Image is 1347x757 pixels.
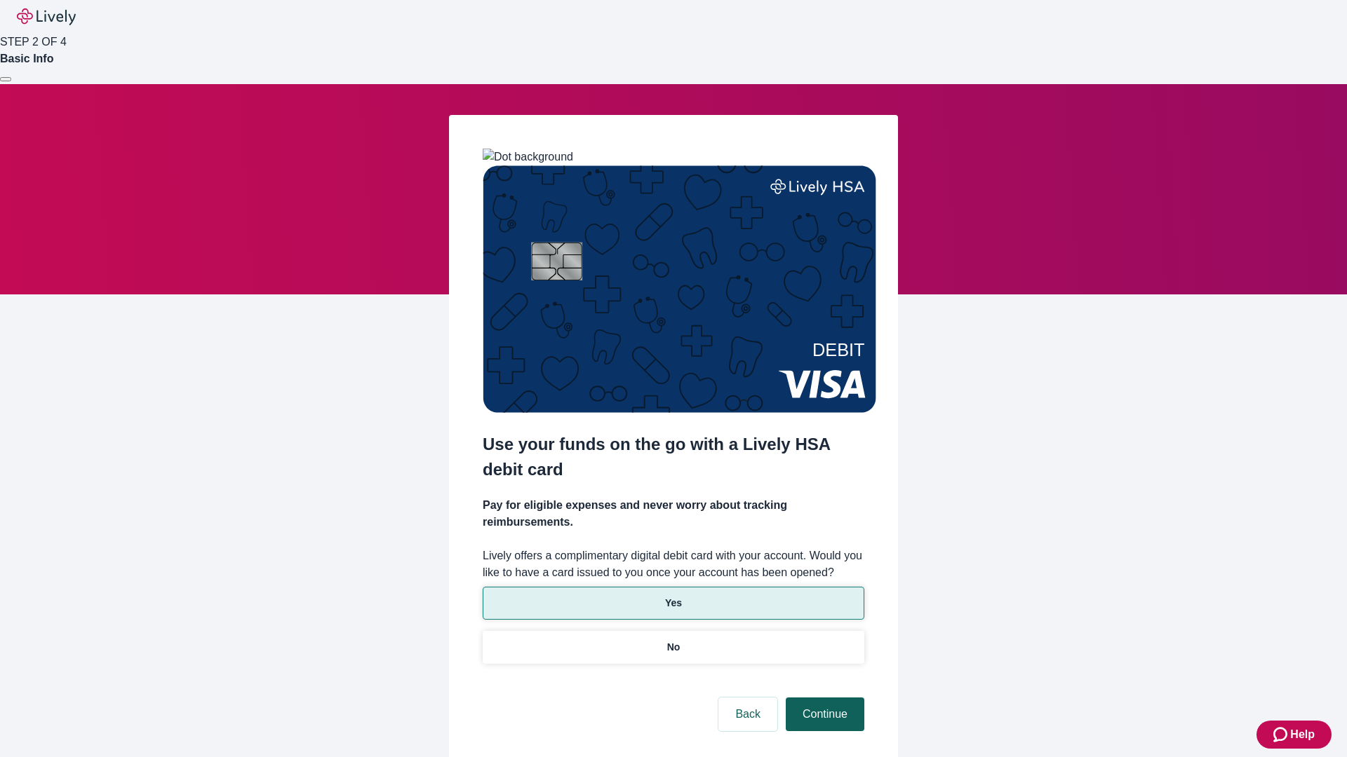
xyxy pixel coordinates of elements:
[17,8,76,25] img: Lively
[483,432,864,482] h2: Use your funds on the go with a Lively HSA debit card
[667,640,681,655] p: No
[1290,726,1315,743] span: Help
[786,697,864,731] button: Continue
[483,547,864,581] label: Lively offers a complimentary digital debit card with your account. Would you like to have a card...
[1273,726,1290,743] svg: Zendesk support icon
[483,149,573,165] img: Dot background
[483,631,864,664] button: No
[1256,721,1332,749] button: Zendesk support iconHelp
[483,497,864,531] h4: Pay for eligible expenses and never worry about tracking reimbursements.
[483,587,864,620] button: Yes
[665,596,682,611] p: Yes
[718,697,777,731] button: Back
[483,165,876,413] img: Debit card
